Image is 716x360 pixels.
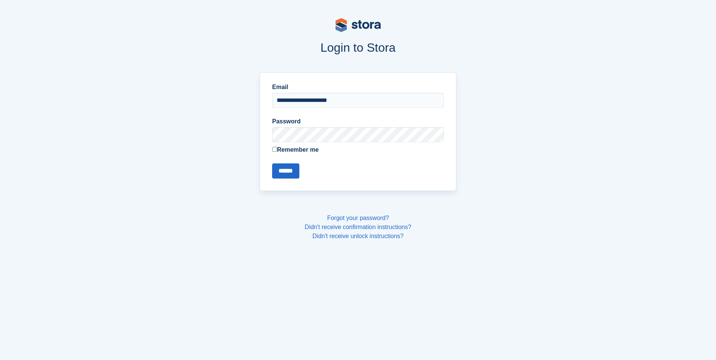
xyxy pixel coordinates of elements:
input: Remember me [272,147,277,152]
label: Remember me [272,145,444,154]
a: Didn't receive confirmation instructions? [305,224,411,230]
h1: Login to Stora [116,41,601,54]
img: stora-logo-53a41332b3708ae10de48c4981b4e9114cc0af31d8433b30ea865607fb682f29.svg [336,18,381,32]
a: Forgot your password? [327,215,389,221]
label: Password [272,117,444,126]
a: Didn't receive unlock instructions? [313,233,403,239]
label: Email [272,83,444,92]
